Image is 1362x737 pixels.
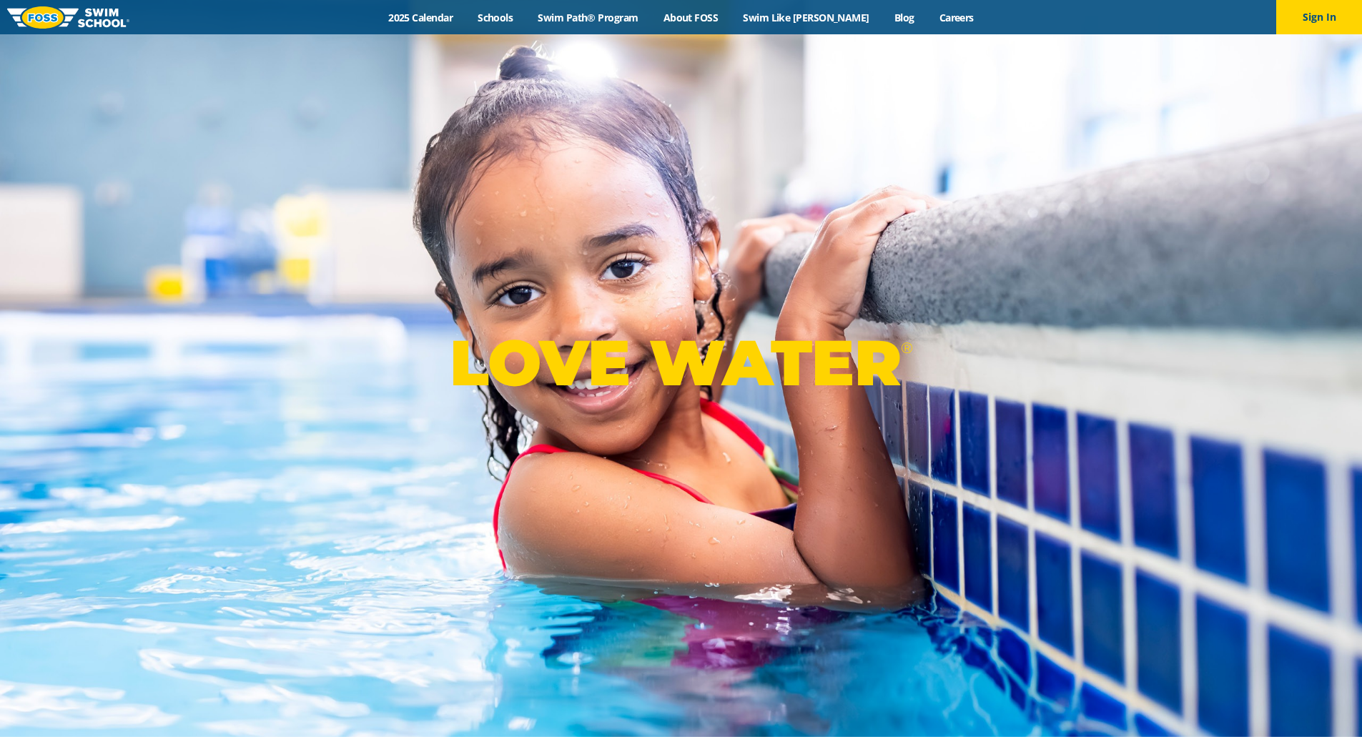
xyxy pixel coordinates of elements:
a: Swim Path® Program [525,11,651,24]
img: FOSS Swim School Logo [7,6,129,29]
sup: ® [901,339,912,357]
a: 2025 Calendar [376,11,465,24]
a: About FOSS [651,11,731,24]
a: Careers [927,11,986,24]
p: LOVE WATER [450,325,912,401]
a: Swim Like [PERSON_NAME] [731,11,882,24]
a: Schools [465,11,525,24]
a: Blog [882,11,927,24]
